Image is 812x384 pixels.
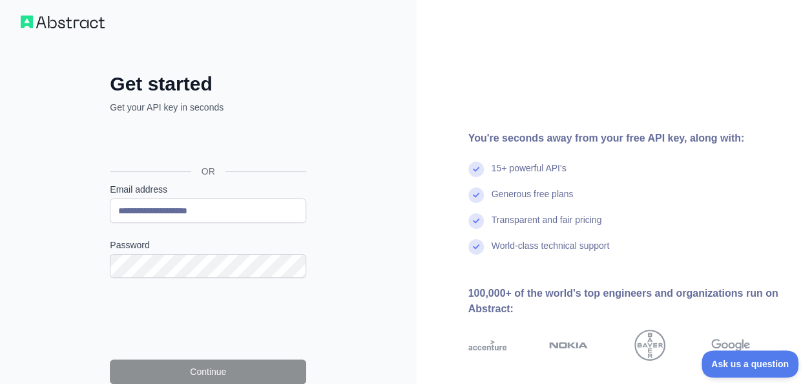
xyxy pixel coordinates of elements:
[110,359,306,384] button: Continue
[103,128,310,156] iframe: Sign in with Google Button
[468,187,484,203] img: check mark
[468,239,484,255] img: check mark
[110,101,306,114] p: Get your API key in seconds
[702,350,799,378] iframe: Toggle Customer Support
[492,213,602,239] div: Transparent and fair pricing
[21,16,105,28] img: Workflow
[110,183,306,196] label: Email address
[492,162,567,187] div: 15+ powerful API's
[711,330,750,361] img: google
[468,162,484,177] img: check mark
[110,72,306,96] h2: Get started
[492,239,610,265] div: World-class technical support
[634,330,665,361] img: bayer
[468,286,792,317] div: 100,000+ of the world's top engineers and organizations run on Abstract:
[110,239,306,251] label: Password
[468,131,792,146] div: You're seconds away from your free API key, along with:
[191,165,225,178] span: OR
[549,330,588,361] img: nokia
[110,293,306,344] iframe: reCAPTCHA
[468,330,507,361] img: accenture
[468,213,484,229] img: check mark
[492,187,574,213] div: Generous free plans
